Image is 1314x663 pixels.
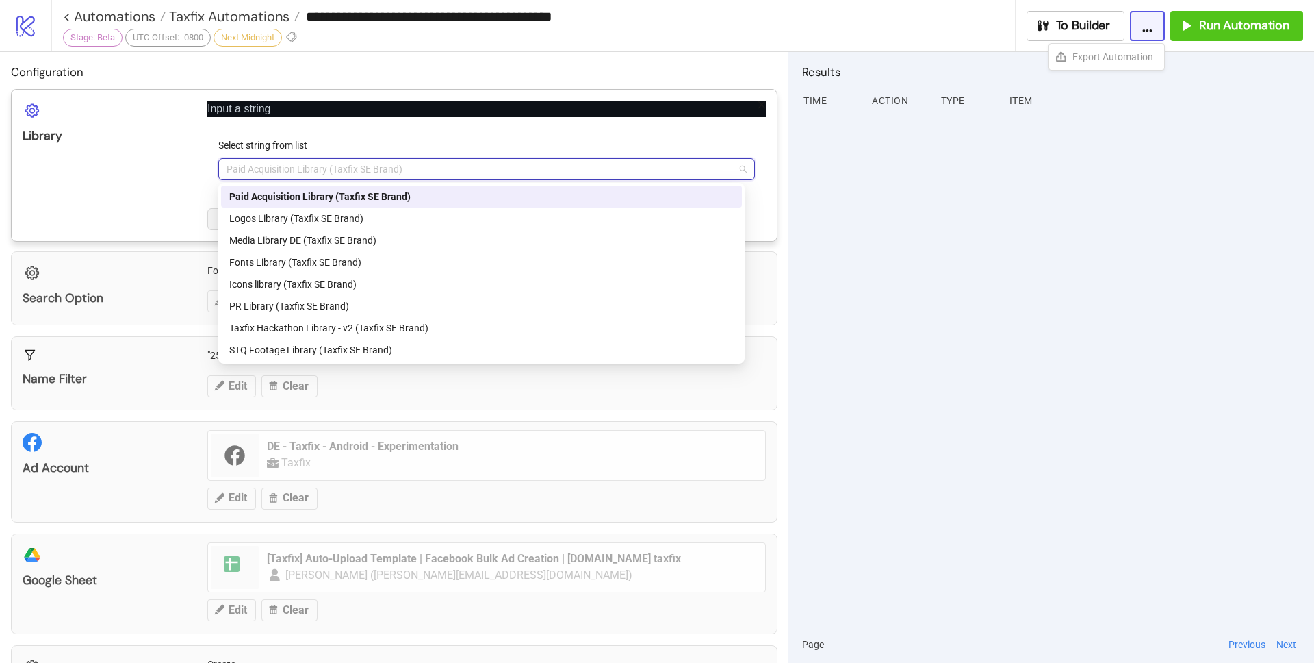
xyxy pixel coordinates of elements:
[229,342,734,358] div: STQ Footage Library (Taxfix SE Brand)
[940,88,999,114] div: Type
[63,29,123,47] div: Stage: Beta
[1027,11,1125,41] button: To Builder
[221,251,742,273] div: Fonts Library (Taxfix SE Brand)
[1170,11,1303,41] button: Run Automation
[229,211,734,226] div: Logos Library (Taxfix SE Brand)
[63,10,166,23] a: < Automations
[757,100,766,110] span: close
[1199,18,1289,34] span: Run Automation
[1224,637,1270,652] button: Previous
[11,63,777,81] h2: Configuration
[802,88,861,114] div: Time
[802,637,824,652] span: Page
[229,277,734,292] div: Icons library (Taxfix SE Brand)
[221,273,742,295] div: Icons library (Taxfix SE Brand)
[1130,11,1165,41] button: ...
[207,101,766,117] p: Input a string
[23,128,185,144] div: Library
[221,339,742,361] div: STQ Footage Library (Taxfix SE Brand)
[229,321,734,336] div: Taxfix Hackathon Library - v2 (Taxfix SE Brand)
[214,29,282,47] div: Next Midnight
[221,186,742,208] div: Paid Acquisition Library (Taxfix SE Brand)
[207,208,258,230] button: Cancel
[166,10,300,23] a: Taxfix Automations
[125,29,211,47] div: UTC-Offset: -0800
[802,63,1303,81] h2: Results
[229,255,734,270] div: Fonts Library (Taxfix SE Brand)
[1049,44,1164,70] a: Export Automation
[1272,637,1300,652] button: Next
[221,295,742,317] div: PR Library (Taxfix SE Brand)
[221,317,742,339] div: Taxfix Hackathon Library - v2 (Taxfix SE Brand)
[227,159,747,179] span: Paid Acquisition Library (Taxfix SE Brand)
[229,233,734,248] div: Media Library DE (Taxfix SE Brand)
[221,208,742,229] div: Logos Library (Taxfix SE Brand)
[229,299,734,314] div: PR Library (Taxfix SE Brand)
[221,229,742,251] div: Media Library DE (Taxfix SE Brand)
[871,88,929,114] div: Action
[229,189,734,204] div: Paid Acquisition Library (Taxfix SE Brand)
[218,138,316,153] label: Select string from list
[1072,49,1153,64] span: Export Automation
[1056,18,1111,34] span: To Builder
[166,8,289,25] span: Taxfix Automations
[1008,88,1303,114] div: Item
